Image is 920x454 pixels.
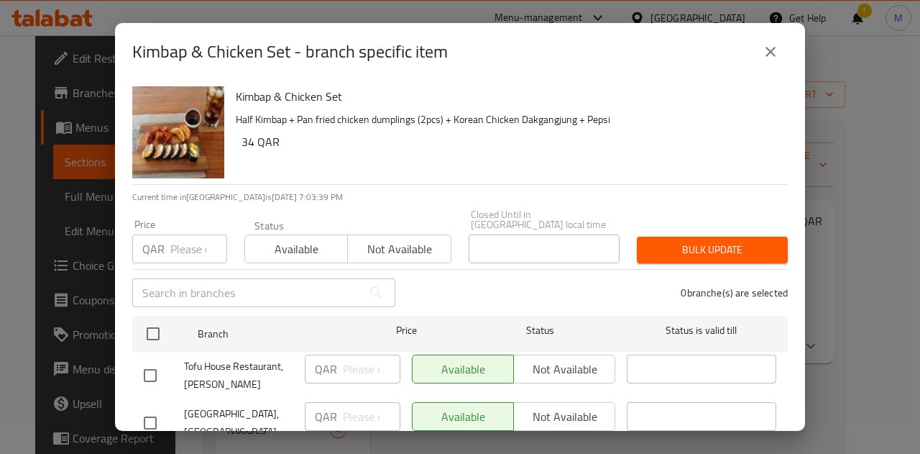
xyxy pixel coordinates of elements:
[170,235,227,263] input: Please enter price
[315,360,337,378] p: QAR
[142,240,165,258] p: QAR
[681,286,788,300] p: 0 branche(s) are selected
[241,132,776,152] h6: 34 QAR
[359,322,454,340] span: Price
[244,235,348,263] button: Available
[184,358,293,394] span: Tofu House Restaurant, [PERSON_NAME]
[637,237,788,263] button: Bulk update
[132,86,224,178] img: Kimbap & Chicken Set
[251,239,342,260] span: Available
[184,405,293,441] span: [GEOGRAPHIC_DATA], [GEOGRAPHIC_DATA]
[466,322,615,340] span: Status
[347,235,451,263] button: Not available
[132,278,362,307] input: Search in branches
[343,402,400,431] input: Please enter price
[236,86,776,106] h6: Kimbap & Chicken Set
[198,325,347,343] span: Branch
[236,111,776,129] p: Half Kimbap + Pan fried chicken dumplings (2pcs) + Korean Chicken Dakgangjung + Pepsi
[627,322,776,340] span: Status is valid till
[315,408,337,425] p: QAR
[648,241,776,259] span: Bulk update
[132,191,788,204] p: Current time in [GEOGRAPHIC_DATA] is [DATE] 7:03:39 PM
[753,35,788,69] button: close
[132,40,448,63] h2: Kimbap & Chicken Set - branch specific item
[354,239,445,260] span: Not available
[343,355,400,383] input: Please enter price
